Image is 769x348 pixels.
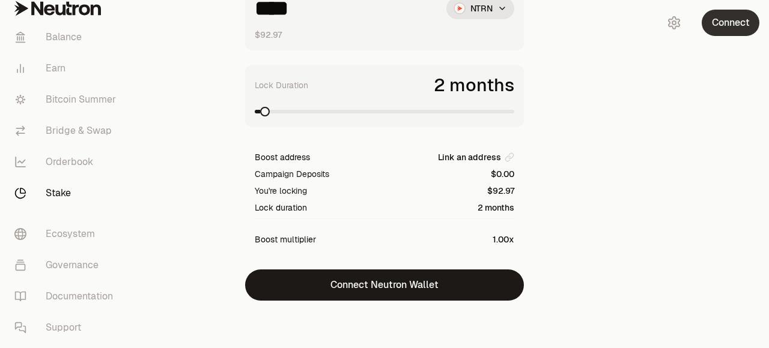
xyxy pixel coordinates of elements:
[255,168,329,180] span: Campaign Deposits
[491,168,514,180] span: $0.00
[434,74,514,96] span: 2 months
[5,312,130,343] a: Support
[255,29,282,41] button: $92.97
[493,233,514,245] span: 1.00x
[255,79,308,91] label: Lock Duration
[438,151,514,163] button: Link an address
[245,269,524,301] button: Connect Neutron Wallet
[438,151,501,163] span: Link an address
[255,185,307,197] span: You're locking
[478,202,514,214] span: 2 months
[5,281,130,312] a: Documentation
[5,22,130,53] a: Balance
[455,4,464,13] img: NTRN Logo
[255,202,307,214] span: Lock duration
[5,53,130,84] a: Earn
[5,146,130,178] a: Orderbook
[255,233,316,245] span: Boost multiplier
[5,115,130,146] a: Bridge & Swap
[255,151,310,163] span: Boost address
[5,250,130,281] a: Governance
[5,218,130,250] a: Ecosystem
[5,178,130,209] a: Stake
[487,185,514,197] span: $92.97
[702,10,759,36] button: Connect
[5,84,130,115] a: Bitcoin Summer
